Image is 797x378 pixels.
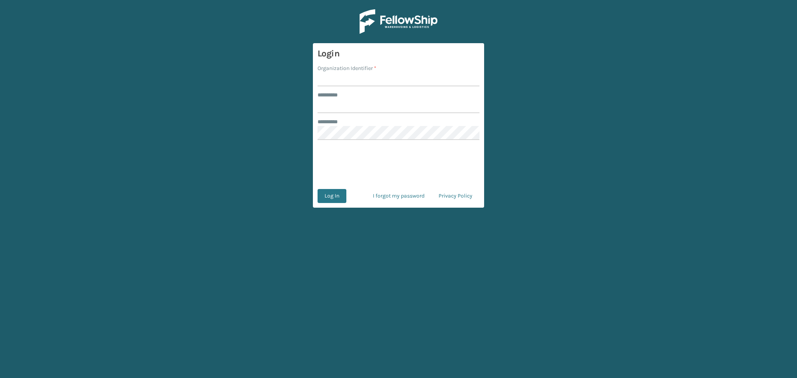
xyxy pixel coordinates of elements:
[366,189,432,203] a: I forgot my password
[339,149,458,180] iframe: reCAPTCHA
[318,48,479,59] h3: Login
[360,9,437,34] img: Logo
[318,64,376,72] label: Organization Identifier
[318,189,346,203] button: Log In
[432,189,479,203] a: Privacy Policy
